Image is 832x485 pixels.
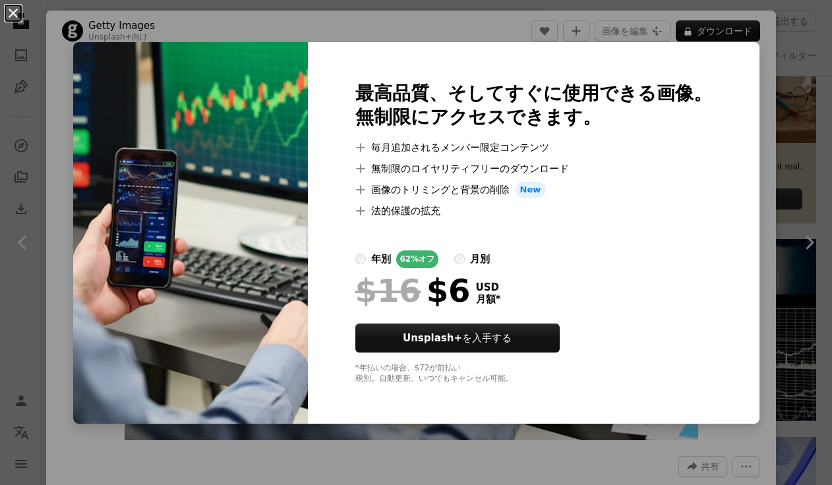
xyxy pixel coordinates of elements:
[355,324,560,353] button: Unsplash+を入手する
[515,182,547,198] span: New
[454,254,465,264] input: 月別
[476,281,501,293] span: USD
[355,363,712,384] div: *年払いの場合、 $72 が前払い 税別。自動更新。いつでもキャンセル可能。
[355,254,366,264] input: 年別62%オフ
[355,203,712,219] li: 法的保護の拡充
[355,182,712,198] li: 画像のトリミングと背景の削除
[396,250,439,268] div: 62% オフ
[355,273,421,308] span: $16
[355,82,712,129] h2: 最高品質、そしてすぐに使用できる画像。 無制限にアクセスできます。
[355,161,712,177] li: 無制限のロイヤリティフリーのダウンロード
[73,42,308,424] img: premium_photo-1663040328859-48bddaa9dfeb
[355,140,712,156] li: 毎月追加されるメンバー限定コンテンツ
[371,251,391,267] div: 年別
[355,273,471,308] div: $6
[403,332,462,344] strong: Unsplash+
[470,251,490,267] div: 月別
